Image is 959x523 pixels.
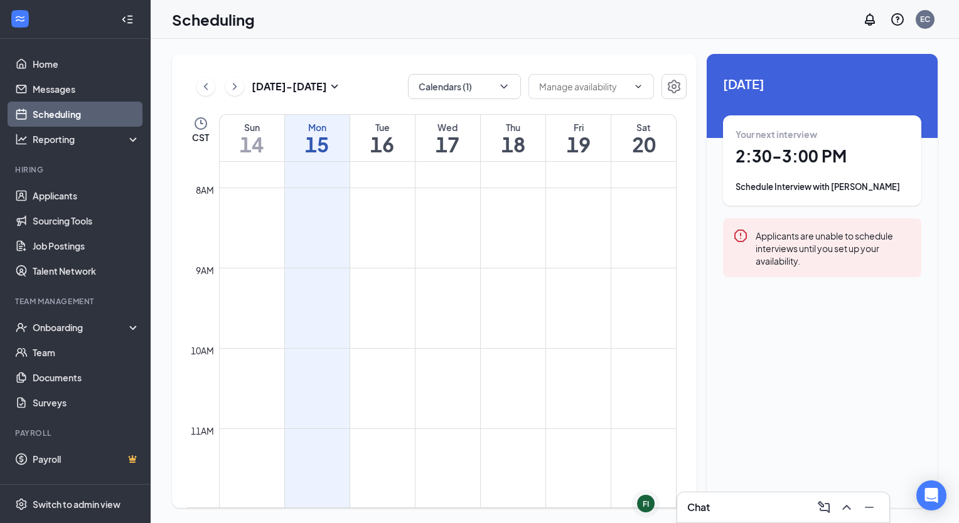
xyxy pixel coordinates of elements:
svg: Settings [15,498,28,510]
div: Payroll [15,428,137,438]
div: FI [643,499,649,509]
a: Talent Network [33,258,140,283]
div: Applicants are unable to schedule interviews until you set up your availability. [756,228,911,267]
div: EC [920,14,930,24]
svg: Analysis [15,133,28,145]
a: September 16, 2025 [350,115,415,161]
button: Minimize [859,497,879,517]
input: Manage availability [539,80,628,93]
h1: 15 [285,134,350,155]
button: ChevronUp [837,497,857,517]
div: Sat [611,121,676,134]
div: Fri [546,121,611,134]
svg: Error [733,228,748,243]
div: Wed [415,121,480,134]
a: September 14, 2025 [220,115,284,161]
svg: Collapse [121,13,134,26]
a: Applicants [33,183,140,208]
a: Home [33,51,140,77]
div: Team Management [15,296,137,307]
div: Switch to admin view [33,498,121,510]
h3: Chat [687,500,710,514]
div: Tue [350,121,415,134]
button: Calendars (1)ChevronDown [408,74,521,99]
div: 8am [193,183,217,197]
h1: 16 [350,134,415,155]
a: Job Postings [33,233,140,258]
h1: Scheduling [172,9,255,30]
div: 11am [188,424,217,438]
span: [DATE] [723,74,921,93]
div: Mon [285,121,350,134]
svg: ChevronLeft [200,79,212,94]
a: Scheduling [33,102,140,127]
a: Surveys [33,390,140,415]
a: September 19, 2025 [546,115,611,161]
div: Sun [220,121,284,134]
button: Settings [662,74,687,99]
div: 9am [193,263,217,277]
button: ComposeMessage [814,497,834,517]
div: Reporting [33,133,141,145]
button: ChevronRight [225,77,244,96]
a: September 17, 2025 [415,115,480,161]
svg: UserCheck [15,321,28,334]
a: September 20, 2025 [611,115,676,161]
a: Documents [33,365,140,390]
span: CST [192,131,209,144]
a: Sourcing Tools [33,208,140,233]
h1: 20 [611,134,676,155]
h1: 17 [415,134,480,155]
h1: 18 [481,134,545,155]
svg: SmallChevronDown [327,79,342,94]
h1: 19 [546,134,611,155]
svg: ChevronUp [839,500,854,515]
div: 12pm [188,504,217,518]
a: September 15, 2025 [285,115,350,161]
div: Schedule Interview with [PERSON_NAME] [736,181,909,193]
div: Your next interview [736,128,909,140]
svg: WorkstreamLogo [14,13,26,25]
svg: Notifications [862,12,877,27]
button: ChevronLeft [196,77,215,96]
h1: 2:30 - 3:00 PM [736,145,909,167]
div: Hiring [15,164,137,175]
a: Team [33,340,140,365]
div: Thu [481,121,545,134]
svg: Minimize [862,500,877,515]
svg: Settings [667,79,682,94]
svg: ComposeMessage [817,500,832,515]
a: Messages [33,77,140,102]
h3: [DATE] - [DATE] [252,80,327,93]
svg: ChevronDown [498,80,510,93]
svg: ChevronRight [228,79,241,94]
div: 10am [188,344,217,357]
a: PayrollCrown [33,446,140,472]
svg: QuestionInfo [890,12,905,27]
h1: 14 [220,134,284,155]
svg: Clock [193,116,208,131]
a: September 18, 2025 [481,115,545,161]
div: Onboarding [33,321,129,334]
div: Open Intercom Messenger [916,480,946,510]
svg: ChevronDown [633,82,643,92]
